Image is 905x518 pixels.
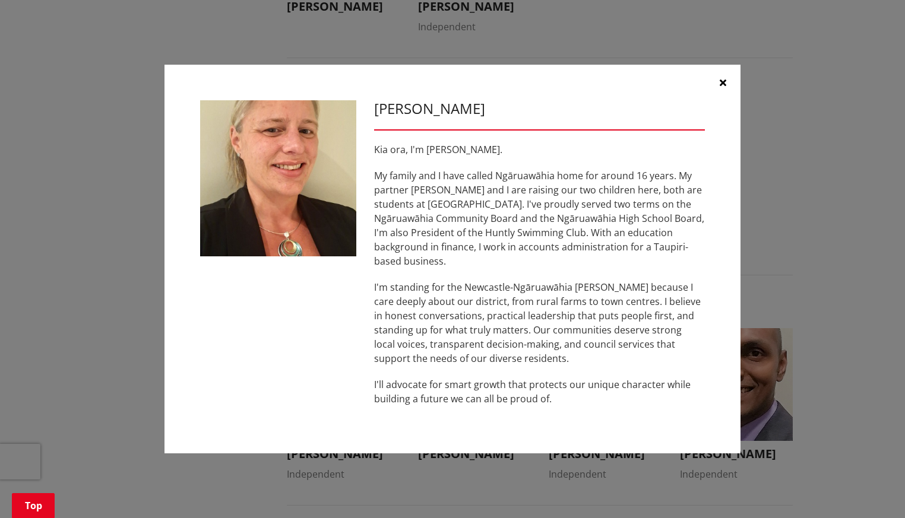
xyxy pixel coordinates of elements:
[374,169,705,268] p: My family and I have called Ngāruawāhia home for around 16 years. My partner [PERSON_NAME] and I ...
[850,468,893,511] iframe: Messenger Launcher
[374,142,705,157] p: Kia ora, I'm [PERSON_NAME].
[12,493,55,518] a: Top
[374,100,705,117] h3: [PERSON_NAME]
[200,100,356,256] img: WO-W-NN__FIRTH_D__FVQcs
[374,377,705,406] p: I'll advocate for smart growth that protects our unique character while building a future we can ...
[374,280,705,366] p: I'm standing for the Newcastle-Ngāruawāhia [PERSON_NAME] because I care deeply about our district...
